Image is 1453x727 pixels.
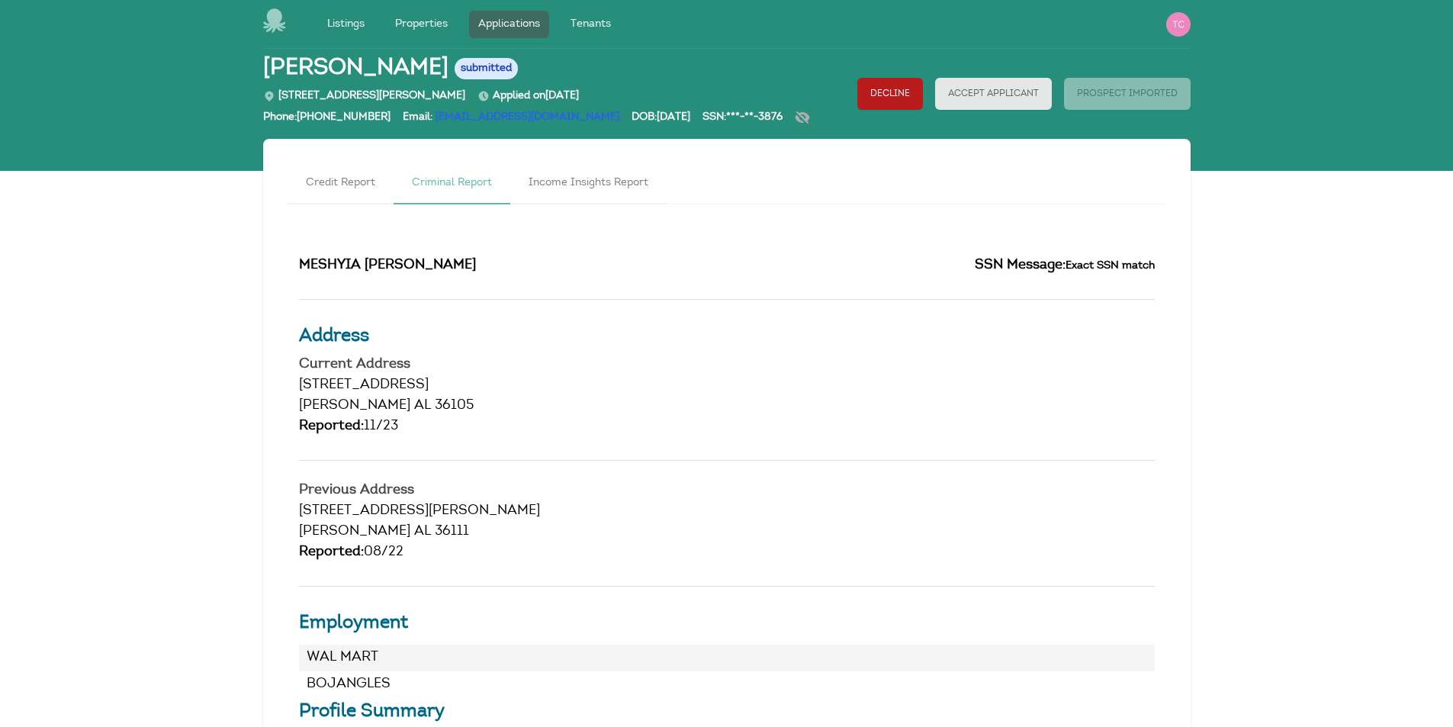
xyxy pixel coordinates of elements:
h4: Current Address [299,358,1155,372]
span: [PERSON_NAME] [299,525,410,539]
span: Reported: [299,545,364,559]
a: Income Insights Report [510,163,667,204]
a: Properties [386,11,457,38]
a: Criminal Report [394,163,510,204]
span: AL [414,399,431,413]
small: Exact SSN match [1066,260,1155,272]
span: [STREET_ADDRESS] [299,378,429,392]
a: Credit Report [288,163,394,204]
span: [STREET_ADDRESS][PERSON_NAME] [299,504,540,518]
span: AL [414,525,431,539]
span: [STREET_ADDRESS][PERSON_NAME] [263,91,465,101]
span: Reported: [299,420,364,433]
h3: Profile Summary [299,698,1155,725]
span: [PERSON_NAME] [299,399,410,413]
button: Accept Applicant [935,78,1052,110]
span: [PERSON_NAME] [263,55,448,82]
div: 08/22 [299,542,1155,563]
li: WAL MART [299,645,1155,671]
a: [EMAIL_ADDRESS][DOMAIN_NAME] [436,112,619,123]
li: BOJANGLES [299,671,1155,698]
div: DOB: [DATE] [632,110,690,133]
h2: MESHYIA [PERSON_NAME] [299,256,715,276]
div: 11/23 [299,417,1155,437]
div: Email: [403,110,619,133]
h4: Previous Address [299,484,1155,497]
nav: Tabs [288,163,1166,204]
div: Phone: [PHONE_NUMBER] [263,110,391,133]
a: Tenants [561,11,620,38]
button: Decline [857,78,923,110]
span: Applied on [DATE] [477,91,579,101]
a: Listings [318,11,374,38]
span: 36105 [435,399,474,413]
span: submitted [455,58,518,79]
h3: Address [299,323,1155,350]
span: 36111 [435,525,469,539]
span: SSN Message: [975,259,1066,272]
a: Applications [469,11,549,38]
h3: Employment [299,610,1155,637]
